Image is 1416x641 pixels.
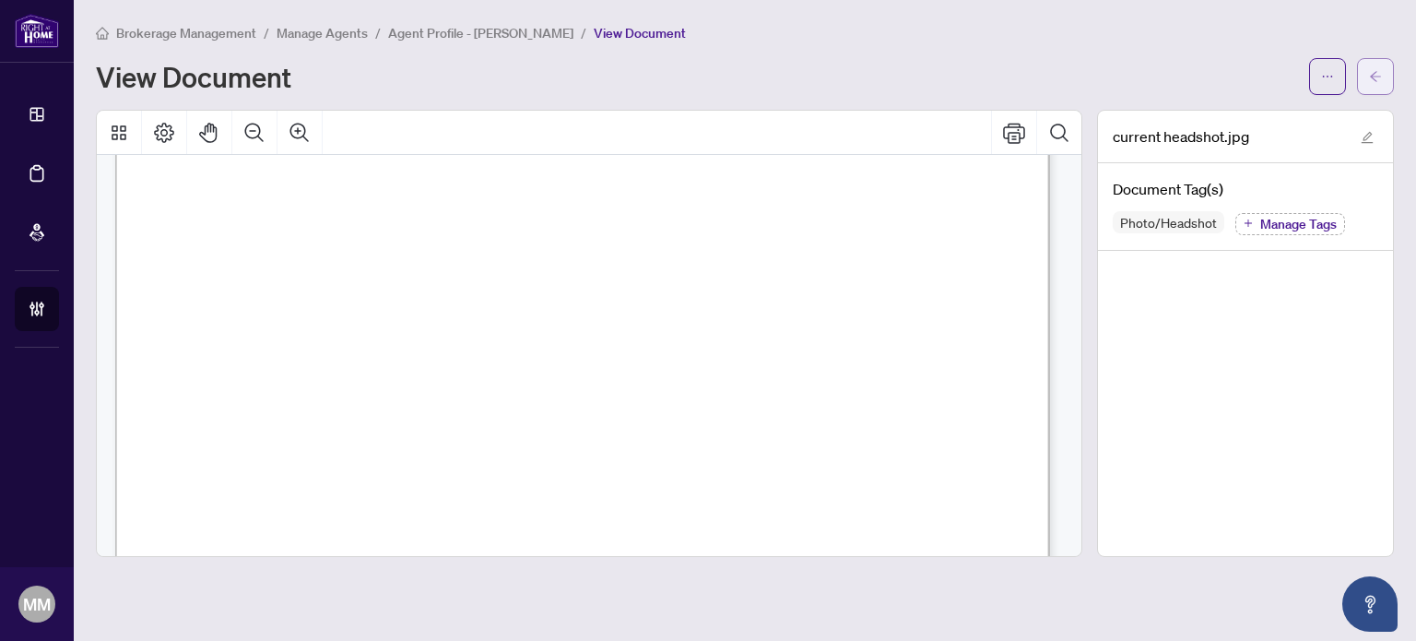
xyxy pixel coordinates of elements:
span: Brokerage Management [116,25,256,42]
span: Manage Tags [1260,218,1337,231]
span: arrow-left [1369,70,1382,83]
span: MM [23,591,51,617]
li: / [264,22,269,43]
span: home [96,27,109,40]
span: Photo/Headshot [1113,216,1224,229]
li: / [581,22,586,43]
span: edit [1361,131,1374,144]
li: / [375,22,381,43]
img: logo [15,14,59,48]
span: current headshot.jpg [1113,125,1249,148]
h1: View Document [96,62,291,91]
span: View Document [594,25,686,42]
span: Agent Profile - [PERSON_NAME] [388,25,573,42]
span: ellipsis [1321,70,1334,83]
button: Open asap [1342,576,1398,632]
button: Manage Tags [1235,213,1345,235]
span: plus [1244,219,1253,228]
span: Manage Agents [277,25,368,42]
h4: Document Tag(s) [1113,178,1378,200]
